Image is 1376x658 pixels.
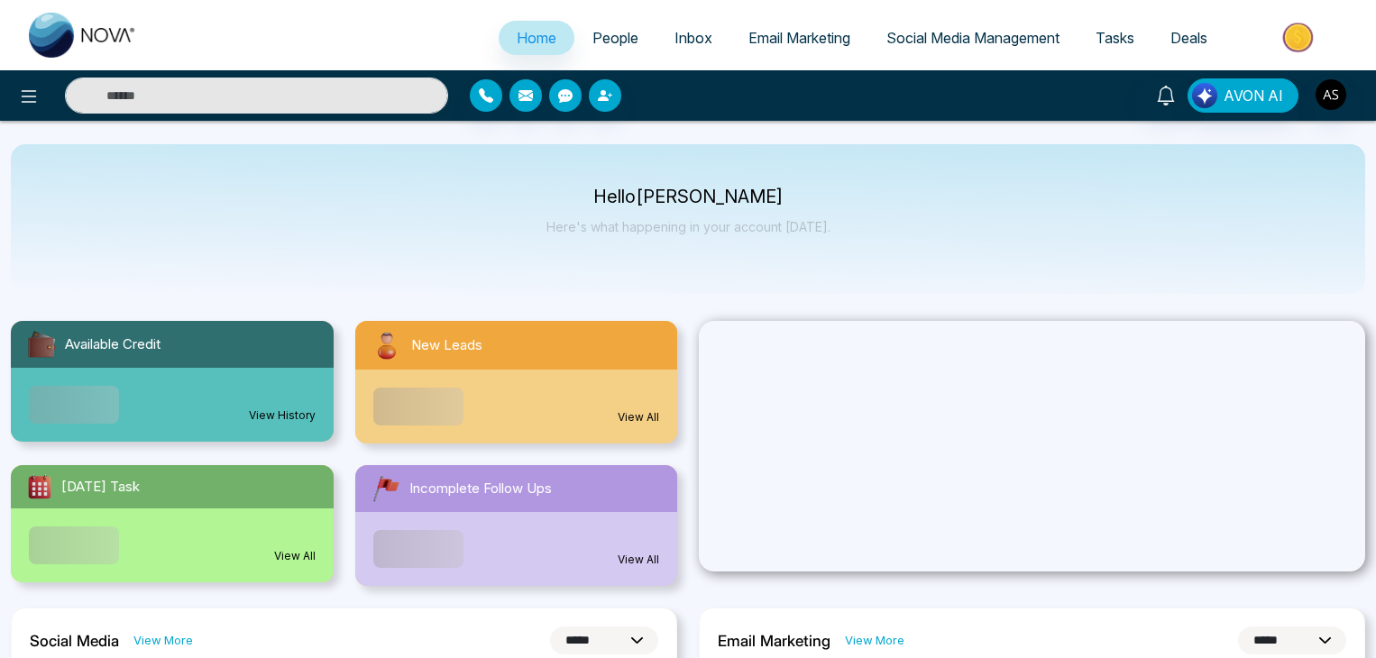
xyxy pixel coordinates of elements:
[1316,79,1346,110] img: User Avatar
[718,632,830,650] h2: Email Marketing
[1188,78,1298,113] button: AVON AI
[845,632,904,649] a: View More
[249,407,316,424] a: View History
[25,328,58,361] img: availableCredit.svg
[1170,29,1207,47] span: Deals
[546,219,830,234] p: Here's what happening in your account [DATE].
[748,29,850,47] span: Email Marketing
[1224,85,1283,106] span: AVON AI
[61,477,140,498] span: [DATE] Task
[1234,17,1365,58] img: Market-place.gif
[344,465,689,586] a: Incomplete Follow UpsView All
[344,321,689,443] a: New LeadsView All
[618,409,659,425] a: View All
[574,21,656,55] a: People
[274,548,316,564] a: View All
[730,21,868,55] a: Email Marketing
[546,189,830,205] p: Hello [PERSON_NAME]
[499,21,574,55] a: Home
[517,29,556,47] span: Home
[1078,21,1152,55] a: Tasks
[409,479,552,499] span: Incomplete Follow Ups
[370,472,402,505] img: followUps.svg
[370,328,404,362] img: newLeads.svg
[133,632,193,649] a: View More
[29,13,137,58] img: Nova CRM Logo
[30,632,119,650] h2: Social Media
[1096,29,1134,47] span: Tasks
[886,29,1060,47] span: Social Media Management
[618,552,659,568] a: View All
[868,21,1078,55] a: Social Media Management
[65,334,161,355] span: Available Credit
[592,29,638,47] span: People
[1192,83,1217,108] img: Lead Flow
[411,335,482,356] span: New Leads
[674,29,712,47] span: Inbox
[656,21,730,55] a: Inbox
[1152,21,1225,55] a: Deals
[25,472,54,501] img: todayTask.svg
